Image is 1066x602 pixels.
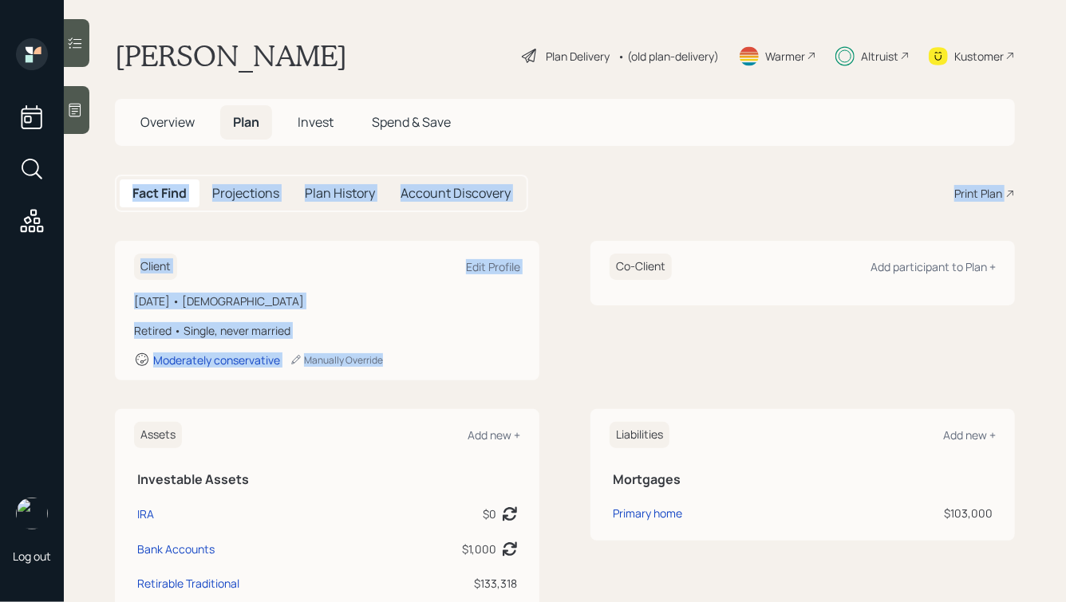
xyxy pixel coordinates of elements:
div: $0 [483,506,496,522]
div: Add new + [943,427,996,443]
div: Print Plan [954,185,1002,202]
div: Bank Accounts [137,541,215,557]
div: Moderately conservative [153,352,280,368]
div: Primary home [613,505,682,521]
div: Log out [13,549,51,564]
div: • (old plan-delivery) [618,48,719,65]
div: Manually Override [290,353,383,367]
h6: Assets [134,422,182,448]
h5: Investable Assets [137,472,517,487]
div: Altruist [861,48,898,65]
div: Retirable Traditional [137,575,239,592]
span: Invest [298,113,334,131]
div: IRA [137,506,154,522]
h5: Mortgages [613,472,993,487]
span: Overview [140,113,195,131]
h5: Plan History [305,186,375,201]
span: Plan [233,113,259,131]
div: Edit Profile [466,259,520,274]
div: Retired • Single, never married [134,322,520,339]
div: $133,318 [384,575,517,592]
div: $103,000 [836,505,993,521]
div: Add participant to Plan + [871,259,996,274]
div: $1,000 [462,541,496,557]
span: Spend & Save [372,113,451,131]
img: hunter_neumayer.jpg [16,498,48,529]
h5: Fact Find [132,186,187,201]
div: Add new + [468,427,520,443]
h5: Projections [212,186,279,201]
div: Kustomer [954,48,1004,65]
div: [DATE] • [DEMOGRAPHIC_DATA] [134,293,520,309]
h6: Liabilities [610,422,669,448]
div: Plan Delivery [546,48,610,65]
h6: Client [134,254,177,280]
h1: [PERSON_NAME] [115,38,347,73]
div: Warmer [765,48,805,65]
h6: Co-Client [610,254,672,280]
h5: Account Discovery [401,186,511,201]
